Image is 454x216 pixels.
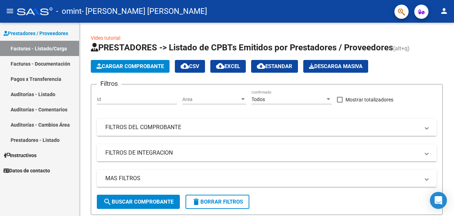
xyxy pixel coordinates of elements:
[181,62,189,70] mat-icon: cloud_download
[175,60,205,73] button: CSV
[82,4,207,19] span: - [PERSON_NAME] [PERSON_NAME]
[97,144,437,161] mat-expansion-panel-header: FILTROS DE INTEGRACION
[303,60,368,73] app-download-masive: Descarga masiva de comprobantes (adjuntos)
[6,7,14,15] mat-icon: menu
[91,60,170,73] button: Cargar Comprobante
[4,29,68,37] span: Prestadores / Proveedores
[97,195,180,209] button: Buscar Comprobante
[216,63,240,70] span: EXCEL
[91,43,393,52] span: PRESTADORES -> Listado de CPBTs Emitidos por Prestadores / Proveedores
[182,96,240,103] span: Area
[393,45,410,52] span: (alt+q)
[96,63,164,70] span: Cargar Comprobante
[105,149,420,157] mat-panel-title: FILTROS DE INTEGRACION
[97,79,121,89] h3: Filtros
[103,198,112,206] mat-icon: search
[210,60,246,73] button: EXCEL
[97,119,437,136] mat-expansion-panel-header: FILTROS DEL COMPROBANTE
[303,60,368,73] button: Descarga Masiva
[192,199,243,205] span: Borrar Filtros
[192,198,200,206] mat-icon: delete
[186,195,249,209] button: Borrar Filtros
[309,63,362,70] span: Descarga Masiva
[56,4,82,19] span: - omint
[257,63,292,70] span: Estandar
[345,95,393,104] span: Mostrar totalizadores
[105,175,420,182] mat-panel-title: MAS FILTROS
[257,62,265,70] mat-icon: cloud_download
[251,96,265,102] span: Todos
[91,35,120,41] a: Video tutorial
[97,170,437,187] mat-expansion-panel-header: MAS FILTROS
[181,63,199,70] span: CSV
[216,62,225,70] mat-icon: cloud_download
[430,192,447,209] div: Open Intercom Messenger
[4,151,37,159] span: Instructivos
[251,60,298,73] button: Estandar
[4,167,50,175] span: Datos de contacto
[105,123,420,131] mat-panel-title: FILTROS DEL COMPROBANTE
[440,7,448,15] mat-icon: person
[103,199,173,205] span: Buscar Comprobante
